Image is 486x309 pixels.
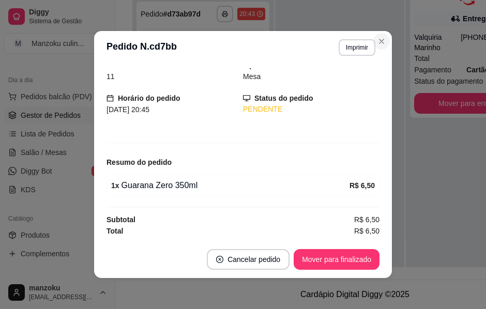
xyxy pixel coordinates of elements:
[354,225,379,237] span: R$ 6,50
[243,104,379,115] div: PENDENTE
[339,39,375,56] button: Imprimir
[373,33,390,50] button: Close
[107,95,114,102] span: calendar
[243,72,261,81] span: Mesa
[107,215,135,224] strong: Subtotal
[111,181,119,190] strong: 1 x
[207,249,290,270] button: close-circleCancelar pedido
[350,181,375,190] strong: R$ 6,50
[107,227,123,235] strong: Total
[216,256,223,263] span: close-circle
[107,39,177,56] h3: Pedido N. cd7bb
[254,94,313,102] strong: Status do pedido
[111,179,350,192] div: Guarana Zero 350ml
[354,214,379,225] span: R$ 6,50
[107,72,115,81] span: 11
[294,249,379,270] button: Mover para finalizado
[118,94,180,102] strong: Horário do pedido
[243,95,250,102] span: desktop
[107,105,149,114] span: [DATE] 20:45
[107,158,172,166] strong: Resumo do pedido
